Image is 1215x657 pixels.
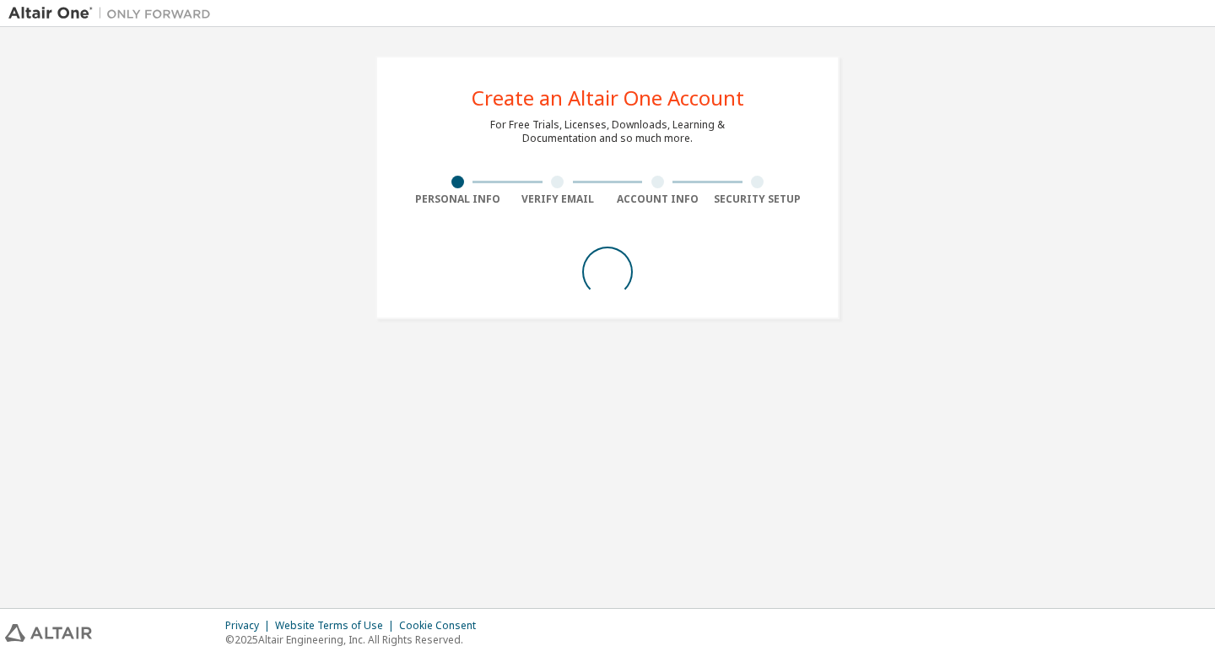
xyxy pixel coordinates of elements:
[607,193,708,206] div: Account Info
[275,619,399,633] div: Website Terms of Use
[472,88,744,108] div: Create an Altair One Account
[708,193,808,206] div: Security Setup
[399,619,486,633] div: Cookie Consent
[5,624,92,642] img: altair_logo.svg
[490,118,725,145] div: For Free Trials, Licenses, Downloads, Learning & Documentation and so much more.
[8,5,219,22] img: Altair One
[225,633,486,647] p: © 2025 Altair Engineering, Inc. All Rights Reserved.
[408,193,508,206] div: Personal Info
[508,193,608,206] div: Verify Email
[225,619,275,633] div: Privacy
